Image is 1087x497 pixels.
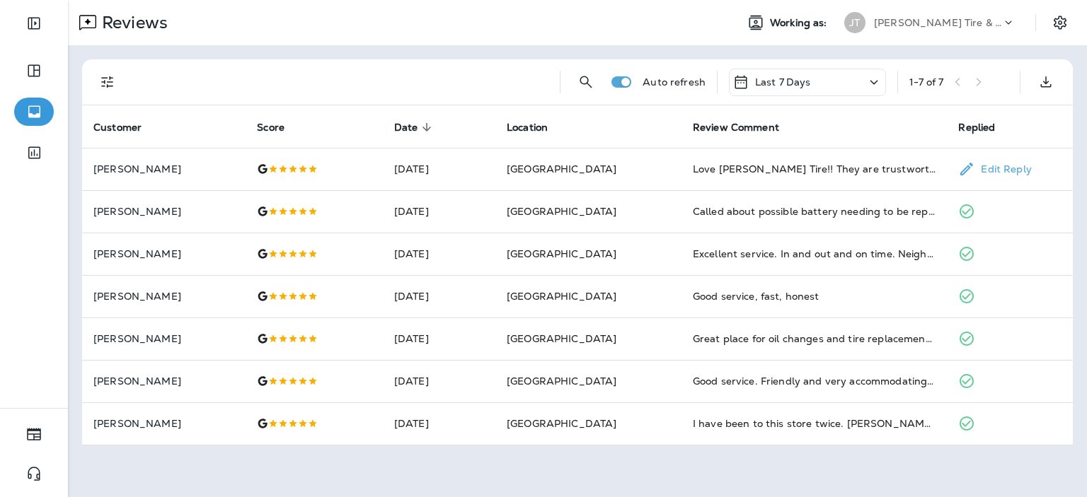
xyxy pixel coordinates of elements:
[93,121,160,134] span: Customer
[14,9,54,37] button: Expand Sidebar
[844,12,865,33] div: JT
[383,360,495,402] td: [DATE]
[693,289,936,303] div: Good service, fast, honest
[383,190,495,233] td: [DATE]
[975,163,1031,175] p: Edit Reply
[507,290,616,303] span: [GEOGRAPHIC_DATA]
[507,121,566,134] span: Location
[693,162,936,176] div: Love Jensen Tire!! They are trustworthy and never try to make me pay for services I do not need. ...
[693,247,936,261] div: Excellent service. In and out and on time. Neighborhood great place also for oil change and tires.
[93,68,122,96] button: Filters
[93,163,234,175] p: [PERSON_NAME]
[93,375,234,387] p: [PERSON_NAME]
[1047,10,1073,35] button: Settings
[507,417,616,430] span: [GEOGRAPHIC_DATA]
[96,12,168,33] p: Reviews
[507,163,616,175] span: [GEOGRAPHIC_DATA]
[643,76,706,88] p: Auto refresh
[93,418,234,429] p: [PERSON_NAME]
[693,374,936,388] div: Good service. Friendly and very accommodating when I had to reschedule.
[693,121,798,134] span: Review Comment
[507,205,616,218] span: [GEOGRAPHIC_DATA]
[693,122,779,134] span: Review Comment
[572,68,600,96] button: Search Reviews
[93,333,234,344] p: [PERSON_NAME]
[693,416,936,431] div: I have been to this store twice. Andrew and the staff have been helpful and courteous. I plan to ...
[507,122,548,134] span: Location
[507,375,616,387] span: [GEOGRAPHIC_DATA]
[394,122,418,134] span: Date
[93,122,142,134] span: Customer
[93,291,234,302] p: [PERSON_NAME]
[755,76,811,88] p: Last 7 Days
[507,247,616,260] span: [GEOGRAPHIC_DATA]
[770,17,830,29] span: Working as:
[693,332,936,346] div: Great place for oil changes and tire replacements. Jensen Tire has taken care of the regular main...
[909,76,943,88] div: 1 - 7 of 7
[874,17,1001,28] p: [PERSON_NAME] Tire & Auto
[958,122,995,134] span: Replied
[958,121,1013,134] span: Replied
[1032,68,1060,96] button: Export as CSV
[383,317,495,360] td: [DATE]
[383,275,495,317] td: [DATE]
[394,121,437,134] span: Date
[93,248,234,259] p: [PERSON_NAME]
[93,206,234,217] p: [PERSON_NAME]
[383,148,495,190] td: [DATE]
[383,233,495,275] td: [DATE]
[383,402,495,445] td: [DATE]
[257,121,303,134] span: Score
[693,204,936,218] div: Called about possible battery needing to be replaced, Andrew got me right in and checked everythi...
[507,332,616,345] span: [GEOGRAPHIC_DATA]
[257,122,284,134] span: Score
